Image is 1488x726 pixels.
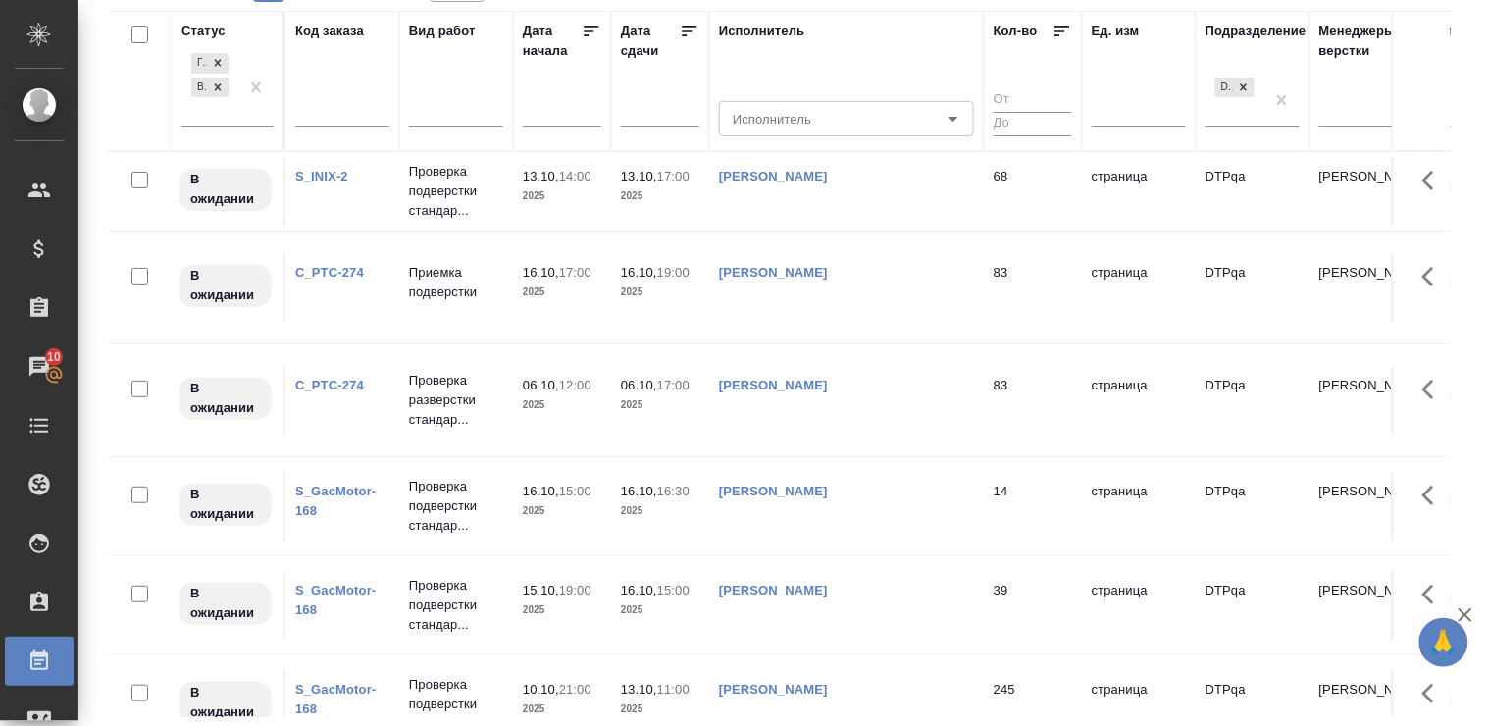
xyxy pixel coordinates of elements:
div: Исполнитель назначен, приступать к работе пока рано [177,167,274,213]
p: 2025 [621,700,699,719]
td: DTPqa [1196,366,1309,435]
td: страница [1082,157,1196,226]
p: 13.10, [621,682,657,697]
a: [PERSON_NAME] [719,378,828,392]
td: страница [1082,253,1196,322]
a: [PERSON_NAME] [719,682,828,697]
div: Подразделение [1206,22,1307,41]
p: 2025 [523,501,601,521]
td: DTPqa [1196,253,1309,322]
div: Исполнитель [719,22,805,41]
p: 11:00 [657,682,690,697]
button: 🙏 [1419,618,1468,667]
td: 39 [984,571,1082,640]
button: Здесь прячутся важные кнопки [1411,670,1458,717]
p: 16.10, [523,484,559,498]
button: Здесь прячутся важные кнопки [1411,253,1458,300]
div: Дата сдачи [621,22,680,61]
span: 🙏 [1427,622,1461,663]
p: 16.10, [523,265,559,280]
p: Проверка подверстки стандар... [409,477,503,536]
p: В ожидании [190,683,260,722]
p: [PERSON_NAME] [1319,581,1413,600]
div: Статус [181,22,226,41]
a: [PERSON_NAME] [719,169,828,183]
div: В ожидании [191,78,207,98]
a: C_PTC-274 [295,265,364,280]
td: 83 [984,253,1082,322]
div: Исполнитель назначен, приступать к работе пока рано [177,263,274,309]
p: 2025 [621,395,699,415]
p: В ожидании [190,584,260,623]
input: До [994,112,1072,136]
p: 2025 [523,283,601,302]
button: Здесь прячутся важные кнопки [1411,366,1458,413]
p: 2025 [523,700,601,719]
p: [PERSON_NAME] [1319,167,1413,186]
button: Здесь прячутся важные кнопки [1411,157,1458,204]
p: Проверка подверстки стандар... [409,576,503,635]
p: 16.10, [621,265,657,280]
button: Open [940,105,967,132]
p: 16:30 [657,484,690,498]
td: 14 [984,472,1082,541]
td: страница [1082,472,1196,541]
p: 13.10, [523,169,559,183]
td: DTPqa [1196,472,1309,541]
p: 2025 [523,395,601,415]
p: В ожидании [190,485,260,524]
td: 68 [984,157,1082,226]
p: [PERSON_NAME] [1319,482,1413,501]
p: 2025 [621,501,699,521]
div: Менеджеры верстки [1319,22,1413,61]
div: DTPqa [1215,78,1233,98]
p: 15.10, [523,583,559,597]
div: Дата начала [523,22,582,61]
div: Вид работ [409,22,476,41]
p: [PERSON_NAME] [1319,680,1413,700]
p: 15:00 [559,484,591,498]
div: Готов к работе [191,53,207,74]
p: 2025 [621,283,699,302]
div: Готов к работе, В ожидании [189,51,231,76]
a: S_INIX-2 [295,169,348,183]
p: 15:00 [657,583,690,597]
input: От [994,88,1072,113]
p: 19:00 [559,583,591,597]
p: 14:00 [559,169,591,183]
p: 16.10, [621,484,657,498]
div: Готов к работе, В ожидании [189,76,231,100]
div: Исполнитель назначен, приступать к работе пока рано [177,482,274,528]
p: 12:00 [559,378,591,392]
p: В ожидании [190,170,260,209]
div: Ед. изм [1092,22,1140,41]
td: DTPqa [1196,571,1309,640]
td: страница [1082,366,1196,435]
td: 83 [984,366,1082,435]
p: Приемка подверстки [409,263,503,302]
p: Проверка подверстки стандар... [409,162,503,221]
div: Кол-во [994,22,1038,41]
p: [PERSON_NAME] [1319,263,1413,283]
p: 2025 [523,186,601,206]
p: 06.10, [621,378,657,392]
p: В ожидании [190,266,260,305]
p: 06.10, [523,378,559,392]
p: В ожидании [190,379,260,418]
a: C_PTC-274 [295,378,364,392]
a: [PERSON_NAME] [719,265,828,280]
a: S_GacMotor-168 [295,583,376,617]
td: страница [1082,571,1196,640]
a: [PERSON_NAME] [719,583,828,597]
td: DTPqa [1196,157,1309,226]
p: 17:00 [657,169,690,183]
p: 2025 [621,186,699,206]
p: 16.10, [621,583,657,597]
div: Исполнитель назначен, приступать к работе пока рано [177,581,274,627]
span: 10 [35,347,73,367]
div: Исполнитель назначен, приступать к работе пока рано [177,376,274,422]
div: Исполнитель назначен, приступать к работе пока рано [177,680,274,726]
p: 13.10, [621,169,657,183]
p: 17:00 [559,265,591,280]
p: 2025 [621,600,699,620]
